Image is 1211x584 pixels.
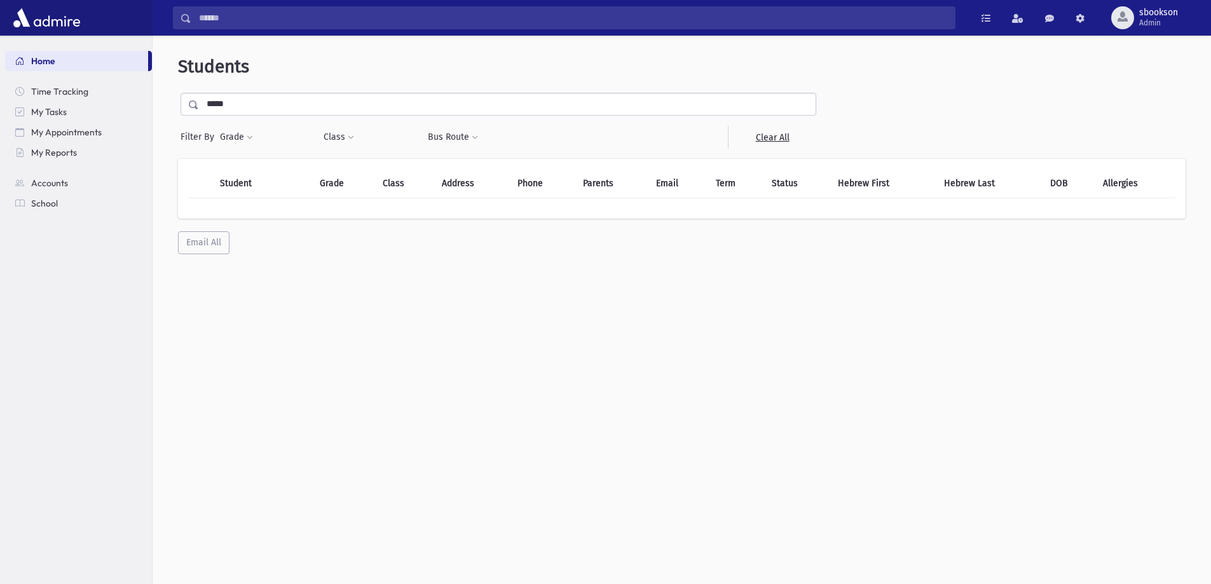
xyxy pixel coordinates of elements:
th: Parents [575,169,648,198]
span: Admin [1139,18,1178,28]
span: My Tasks [31,106,67,118]
span: Time Tracking [31,86,88,97]
a: My Reports [5,142,152,163]
span: School [31,198,58,209]
span: My Reports [31,147,77,158]
a: Time Tracking [5,81,152,102]
th: Term [708,169,764,198]
a: My Appointments [5,122,152,142]
img: AdmirePro [10,5,83,31]
span: Filter By [181,130,219,144]
button: Bus Route [427,126,479,149]
span: Accounts [31,177,68,189]
th: DOB [1043,169,1095,198]
a: School [5,193,152,214]
span: Students [178,56,249,77]
button: Class [323,126,355,149]
th: Hebrew First [830,169,937,198]
a: Accounts [5,173,152,193]
a: Clear All [728,126,816,149]
th: Student [212,169,287,198]
button: Grade [219,126,254,149]
a: Home [5,51,148,71]
th: Class [375,169,434,198]
th: Grade [312,169,375,198]
input: Search [191,6,955,29]
th: Allergies [1095,169,1175,198]
th: Phone [510,169,575,198]
th: Email [648,169,708,198]
button: Email All [178,231,229,254]
th: Hebrew Last [936,169,1042,198]
span: sbookson [1139,8,1178,18]
th: Status [764,169,830,198]
span: My Appointments [31,126,102,138]
a: My Tasks [5,102,152,122]
span: Home [31,55,55,67]
th: Address [434,169,510,198]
